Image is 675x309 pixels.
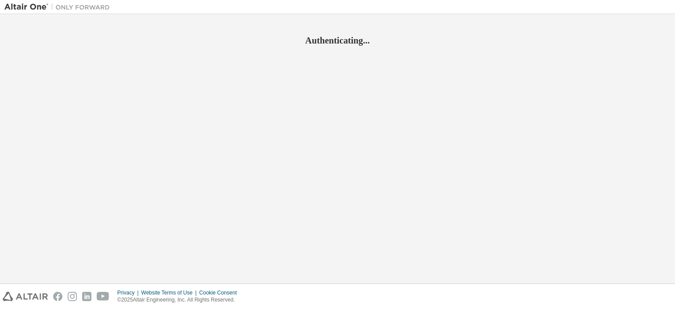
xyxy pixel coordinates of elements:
[117,289,141,296] div: Privacy
[199,289,242,296] div: Cookie Consent
[3,292,48,301] img: altair_logo.svg
[68,292,77,301] img: instagram.svg
[4,35,671,46] h2: Authenticating...
[4,3,114,11] img: Altair One
[53,292,62,301] img: facebook.svg
[82,292,91,301] img: linkedin.svg
[97,292,109,301] img: youtube.svg
[141,289,199,296] div: Website Terms of Use
[117,296,242,304] p: © 2025 Altair Engineering, Inc. All Rights Reserved.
